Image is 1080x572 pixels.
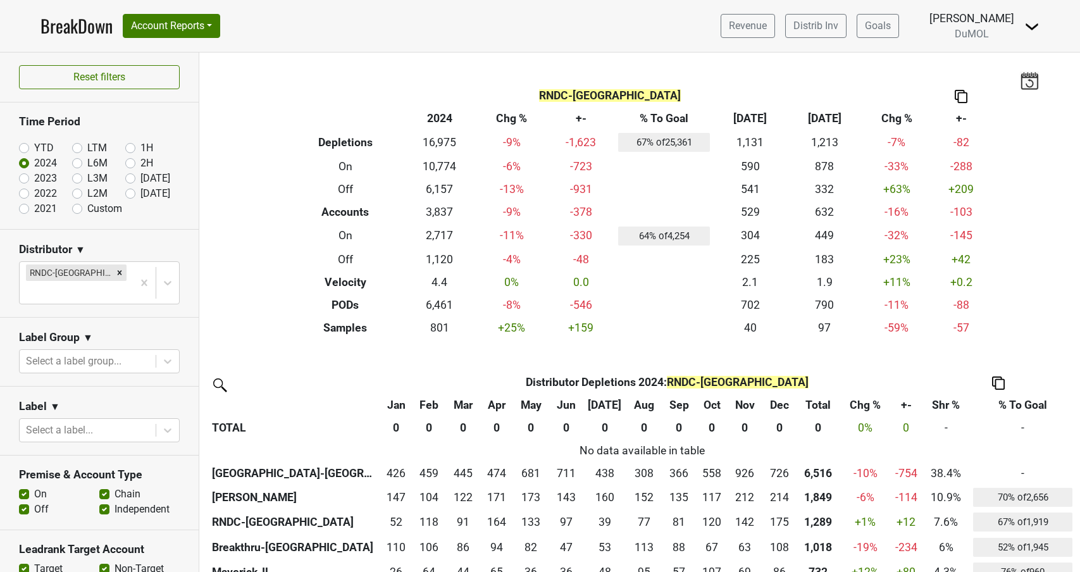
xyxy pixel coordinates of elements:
[787,223,862,249] td: 449
[697,485,728,510] td: 116.501
[416,514,443,530] div: 118
[550,462,583,485] td: 710.6
[209,510,380,535] th: RNDC-[GEOGRAPHIC_DATA]
[766,514,793,530] div: 175
[481,416,512,439] th: 0
[787,130,862,155] td: 1,213
[922,416,971,439] td: -
[840,510,891,535] td: +1 %
[547,155,615,178] td: -723
[34,171,57,186] label: 2023
[113,264,127,281] div: Remove RNDC-CA
[547,201,615,223] td: -378
[665,514,693,530] div: 81
[449,539,478,556] div: 86
[932,155,991,178] td: -288
[402,130,477,155] td: 16,975
[481,485,512,510] td: 171.251
[550,485,583,510] td: 142.501
[713,201,788,223] td: 529
[75,242,85,258] span: ▼
[766,539,793,556] div: 108
[787,248,862,271] td: 183
[955,90,967,103] img: Copy to clipboard
[894,465,919,482] div: -754
[862,178,931,201] td: +63 %
[481,535,512,560] td: 93.835
[840,485,891,510] td: -6 %
[662,510,696,535] td: 81
[587,539,623,556] div: 53
[484,465,509,482] div: 474
[516,514,547,530] div: 133
[380,462,413,485] td: 425.8
[481,510,512,535] td: 163.8
[697,394,728,416] th: Oct: activate to sort column ascending
[289,294,402,316] th: PODs
[19,115,180,128] h3: Time Period
[799,465,836,482] div: 6,516
[1024,19,1040,34] img: Dropdown Menu
[484,514,509,530] div: 164
[34,487,47,502] label: On
[209,394,380,416] th: &nbsp;: activate to sort column ascending
[932,248,991,271] td: +42
[481,394,512,416] th: Apr: activate to sort column ascending
[209,535,380,560] th: Breakthru-[GEOGRAPHIC_DATA]
[552,539,580,556] div: 47
[587,489,623,506] div: 160
[383,514,410,530] div: 52
[547,294,615,316] td: -546
[697,510,728,535] td: 120.4
[289,316,402,339] th: Samples
[547,223,615,249] td: -330
[665,489,693,506] div: 135
[552,465,580,482] div: 711
[932,271,991,294] td: +0.2
[416,489,443,506] div: 104
[416,539,443,556] div: 106
[699,514,724,530] div: 120
[799,514,836,530] div: 1,289
[550,416,583,439] th: 0
[19,331,80,344] h3: Label Group
[857,14,899,38] a: Goals
[922,485,971,510] td: 10.9%
[19,243,72,256] h3: Distributor
[766,489,793,506] div: 214
[799,489,836,506] div: 1,849
[665,465,693,482] div: 366
[413,462,445,485] td: 459
[626,394,662,416] th: Aug: activate to sort column ascending
[787,201,862,223] td: 632
[19,400,47,413] h3: Label
[932,223,991,249] td: -145
[34,201,57,216] label: 2021
[289,155,402,178] th: On
[891,394,921,416] th: +-: activate to sort column ascending
[697,535,728,560] td: 66.999
[728,535,762,560] td: 63
[383,539,410,556] div: 110
[87,156,108,171] label: L6M
[87,171,108,186] label: L3M
[19,543,180,556] h3: Leadrank Target Account
[547,248,615,271] td: -48
[413,485,445,510] td: 103.667
[87,201,122,216] label: Custom
[932,107,991,130] th: +-
[289,178,402,201] th: Off
[552,514,580,530] div: 97
[862,107,931,130] th: Chg %
[547,178,615,201] td: -931
[477,223,547,249] td: -11 %
[289,248,402,271] th: Off
[583,485,626,510] td: 160.499
[383,465,410,482] div: 426
[512,485,550,510] td: 173.251
[477,130,547,155] td: -9 %
[413,371,921,394] th: Distributor Depletions 2024 :
[932,316,991,339] td: -57
[516,489,547,506] div: 173
[662,485,696,510] td: 135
